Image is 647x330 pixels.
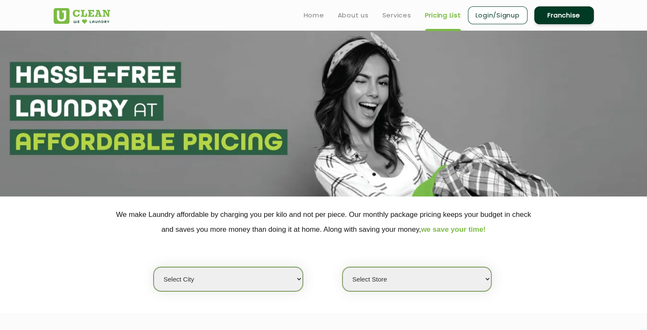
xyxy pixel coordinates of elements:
a: Pricing List [425,10,461,20]
a: Franchise [534,6,594,24]
a: About us [338,10,369,20]
a: Login/Signup [468,6,527,24]
p: We make Laundry affordable by charging you per kilo and not per piece. Our monthly package pricin... [54,207,594,237]
img: UClean Laundry and Dry Cleaning [54,8,110,24]
span: we save your time! [421,225,486,233]
a: Services [382,10,411,20]
a: Home [304,10,324,20]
